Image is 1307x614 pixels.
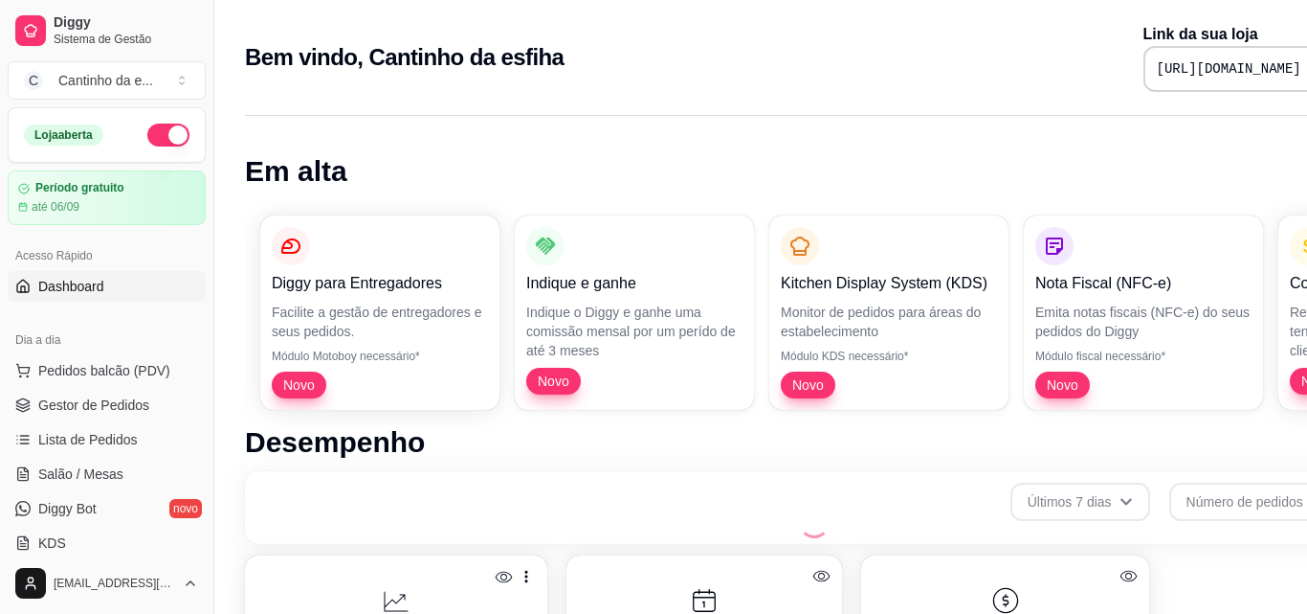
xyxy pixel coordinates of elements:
p: Nota Fiscal (NFC-e) [1035,272,1252,295]
p: Kitchen Display System (KDS) [781,272,997,295]
pre: [URL][DOMAIN_NAME] [1157,59,1301,79]
span: C [24,71,43,90]
div: Acesso Rápido [8,240,206,271]
p: Módulo Motoboy necessário* [272,349,488,364]
span: Novo [276,375,322,395]
span: Diggy Bot [38,499,97,518]
a: DiggySistema de Gestão [8,8,206,54]
div: Dia a dia [8,325,206,355]
a: Gestor de Pedidos [8,390,206,421]
span: Gestor de Pedidos [38,396,149,415]
span: Sistema de Gestão [54,32,198,47]
button: Kitchen Display System (KDS)Monitor de pedidos para áreas do estabelecimentoMódulo KDS necessário... [769,216,1008,410]
p: Indique o Diggy e ganhe uma comissão mensal por um perído de até 3 meses [526,303,742,360]
span: Novo [530,372,577,391]
article: Período gratuito [35,181,124,195]
button: Pedidos balcão (PDV) [8,355,206,386]
a: Dashboard [8,271,206,302]
p: Módulo fiscal necessário* [1035,349,1252,364]
article: até 06/09 [32,199,79,215]
div: Cantinho da e ... [58,71,153,90]
a: Salão / Mesas [8,459,206,489]
span: Novo [785,375,831,395]
span: Novo [1039,375,1086,395]
p: Indique e ganhe [526,272,742,295]
div: Loading [799,508,830,538]
a: Lista de Pedidos [8,424,206,455]
a: Diggy Botnovo [8,493,206,524]
button: Indique e ganheIndique o Diggy e ganhe uma comissão mensal por um perído de até 3 mesesNovo [515,216,754,410]
div: Loja aberta [24,125,103,146]
button: Nota Fiscal (NFC-e)Emita notas fiscais (NFC-e) do seus pedidos do DiggyMódulo fiscal necessário*Novo [1024,216,1263,410]
p: Emita notas fiscais (NFC-e) do seus pedidos do Diggy [1035,303,1252,341]
button: Diggy para EntregadoresFacilite a gestão de entregadores e seus pedidos.Módulo Motoboy necessário... [260,216,499,410]
span: Lista de Pedidos [38,430,138,449]
p: Diggy para Entregadores [272,272,488,295]
span: Pedidos balcão (PDV) [38,361,170,380]
span: [EMAIL_ADDRESS][DOMAIN_NAME] [54,576,175,591]
p: Facilite a gestão de entregadores e seus pedidos. [272,303,488,341]
span: Diggy [54,14,198,32]
span: Salão / Mesas [38,465,123,484]
span: Dashboard [38,277,104,296]
a: Período gratuitoaté 06/09 [8,171,206,225]
button: Últimos 7 dias [1010,483,1150,521]
button: Select a team [8,61,206,100]
h2: Bem vindo, Cantinho da esfiha [245,42,564,73]
button: Alterar Status [147,124,189,147]
p: Módulo KDS necessário* [781,349,997,364]
p: Monitor de pedidos para áreas do estabelecimento [781,303,997,341]
button: [EMAIL_ADDRESS][DOMAIN_NAME] [8,560,206,606]
span: KDS [38,534,66,553]
a: KDS [8,528,206,558]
